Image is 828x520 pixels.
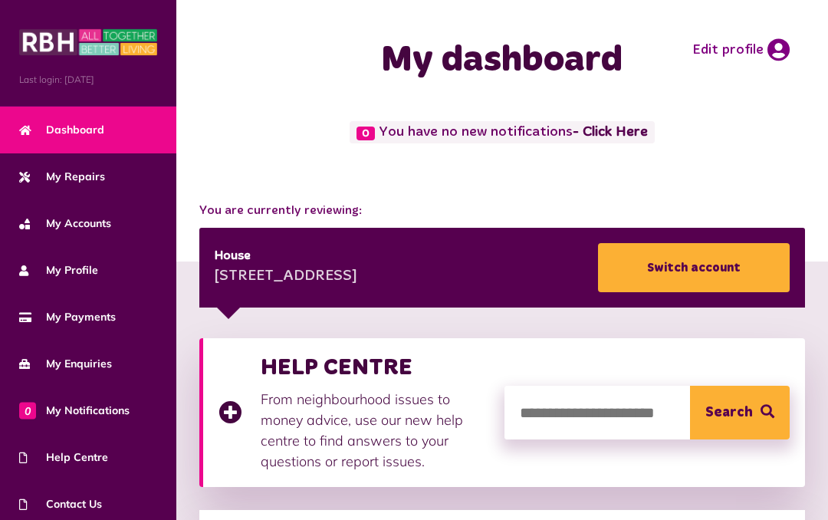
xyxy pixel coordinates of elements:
div: [STREET_ADDRESS] [215,265,357,288]
img: MyRBH [19,27,157,58]
span: My Notifications [19,403,130,419]
span: 0 [356,127,375,140]
span: My Payments [19,309,116,325]
span: Contact Us [19,496,102,512]
span: My Accounts [19,216,111,232]
a: - Click Here [573,126,648,140]
span: You have no new notifications [350,121,654,143]
p: From neighbourhood issues to money advice, use our new help centre to find answers to your questi... [261,389,489,472]
button: Search [690,386,790,439]
span: My Repairs [19,169,105,185]
span: Last login: [DATE] [19,73,157,87]
span: Help Centre [19,449,108,466]
span: You are currently reviewing: [199,202,805,220]
span: My Profile [19,262,98,278]
h1: My dashboard [251,38,753,83]
span: My Enquiries [19,356,112,372]
h3: HELP CENTRE [261,354,489,381]
span: Dashboard [19,122,104,138]
span: Search [705,386,753,439]
a: Edit profile [692,38,790,61]
div: House [215,247,357,265]
a: Switch account [598,243,790,292]
span: 0 [19,402,36,419]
